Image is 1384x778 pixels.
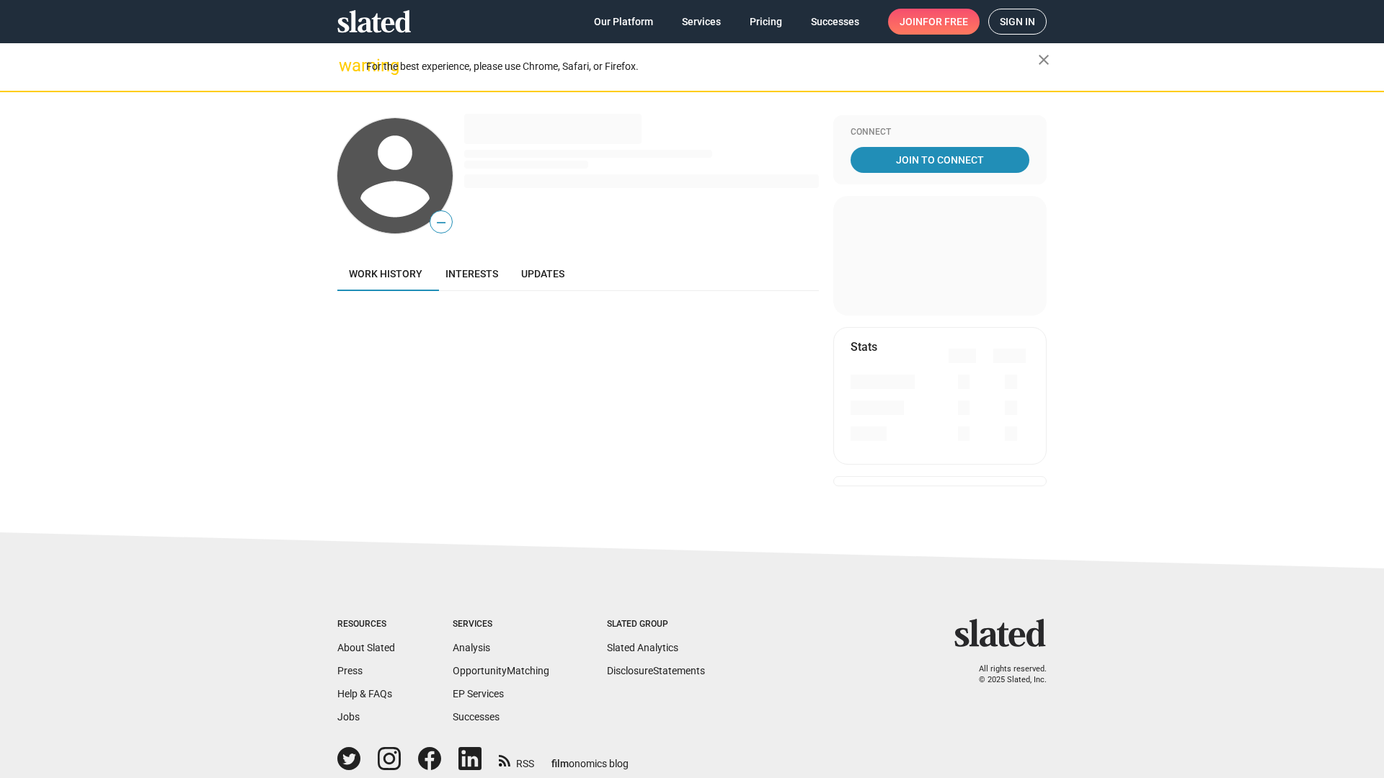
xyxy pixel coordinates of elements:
span: Updates [521,268,564,280]
a: Work history [337,256,434,291]
a: About Slated [337,642,395,653]
a: Joinfor free [888,9,980,35]
a: Help & FAQs [337,688,392,699]
a: Updates [510,256,576,291]
mat-card-title: Stats [851,339,877,354]
a: Interests [434,256,510,291]
a: Our Platform [582,9,665,35]
span: — [430,213,452,232]
span: Successes [811,9,859,35]
a: DisclosureStatements [607,665,705,676]
div: For the best experience, please use Chrome, Safari, or Firefox. [366,57,1038,76]
a: Join To Connect [851,147,1029,173]
span: Interests [445,268,498,280]
span: Our Platform [594,9,653,35]
span: Sign in [1000,9,1035,34]
span: Join To Connect [853,147,1026,173]
a: OpportunityMatching [453,665,549,676]
span: film [551,758,569,769]
mat-icon: close [1035,51,1052,68]
div: Services [453,619,549,630]
a: Jobs [337,711,360,723]
a: Sign in [988,9,1047,35]
span: for free [923,9,968,35]
a: Slated Analytics [607,642,678,653]
div: Connect [851,127,1029,138]
div: Resources [337,619,395,630]
mat-icon: warning [339,57,356,74]
a: Press [337,665,363,676]
span: Work history [349,268,422,280]
a: Successes [453,711,500,723]
span: Services [682,9,721,35]
a: RSS [499,748,534,771]
a: EP Services [453,688,504,699]
a: Analysis [453,642,490,653]
span: Join [900,9,968,35]
p: All rights reserved. © 2025 Slated, Inc. [964,664,1047,685]
a: Successes [799,9,871,35]
a: filmonomics blog [551,746,629,771]
a: Pricing [738,9,794,35]
span: Pricing [750,9,782,35]
div: Slated Group [607,619,705,630]
a: Services [670,9,732,35]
